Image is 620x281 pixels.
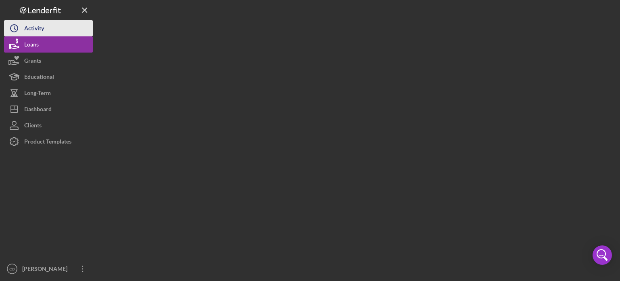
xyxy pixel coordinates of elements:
button: Product Templates [4,133,93,150]
div: Clients [24,117,42,135]
div: Loans [24,36,39,55]
div: Product Templates [24,133,71,152]
div: Activity [24,20,44,38]
div: Long-Term [24,85,51,103]
button: Long-Term [4,85,93,101]
div: [PERSON_NAME] [20,261,73,279]
button: Activity [4,20,93,36]
div: Grants [24,53,41,71]
button: CD[PERSON_NAME] [4,261,93,277]
div: Dashboard [24,101,52,119]
button: Clients [4,117,93,133]
button: Dashboard [4,101,93,117]
text: CD [9,267,15,271]
button: Educational [4,69,93,85]
div: Educational [24,69,54,87]
div: Open Intercom Messenger [593,245,612,265]
button: Grants [4,53,93,69]
button: Loans [4,36,93,53]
